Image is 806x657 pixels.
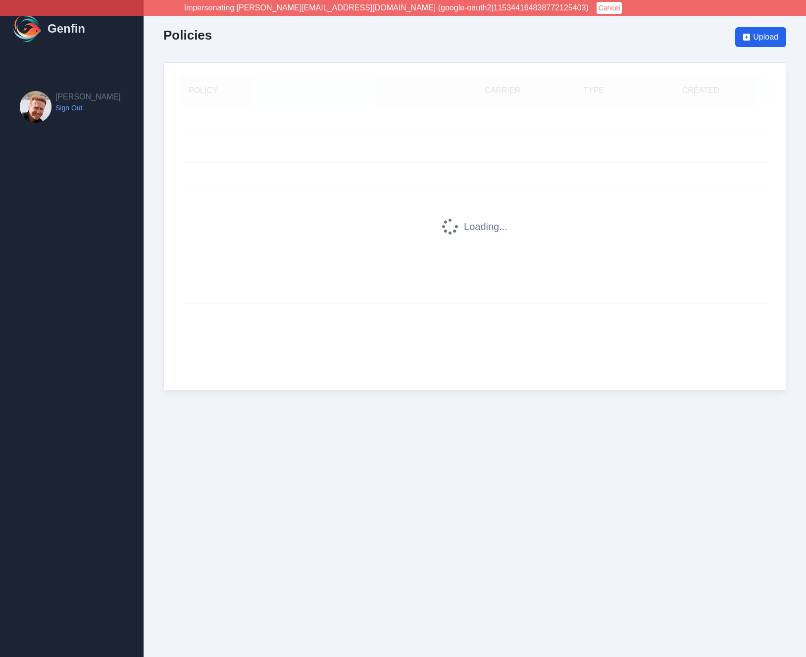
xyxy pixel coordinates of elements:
h5: Type [583,85,662,96]
span: Upload [753,31,778,43]
a: Sign Out [55,103,121,113]
h5: Policy [189,85,465,96]
img: Brian Dunagan [20,91,51,123]
h5: Carrier [485,85,563,96]
h1: Genfin [48,21,85,37]
button: Upload [735,27,786,47]
h2: [PERSON_NAME] [55,91,121,103]
img: Logo [12,13,44,45]
button: Cancel [597,2,622,14]
h5: Created [682,85,761,96]
h2: Policies [163,28,212,43]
